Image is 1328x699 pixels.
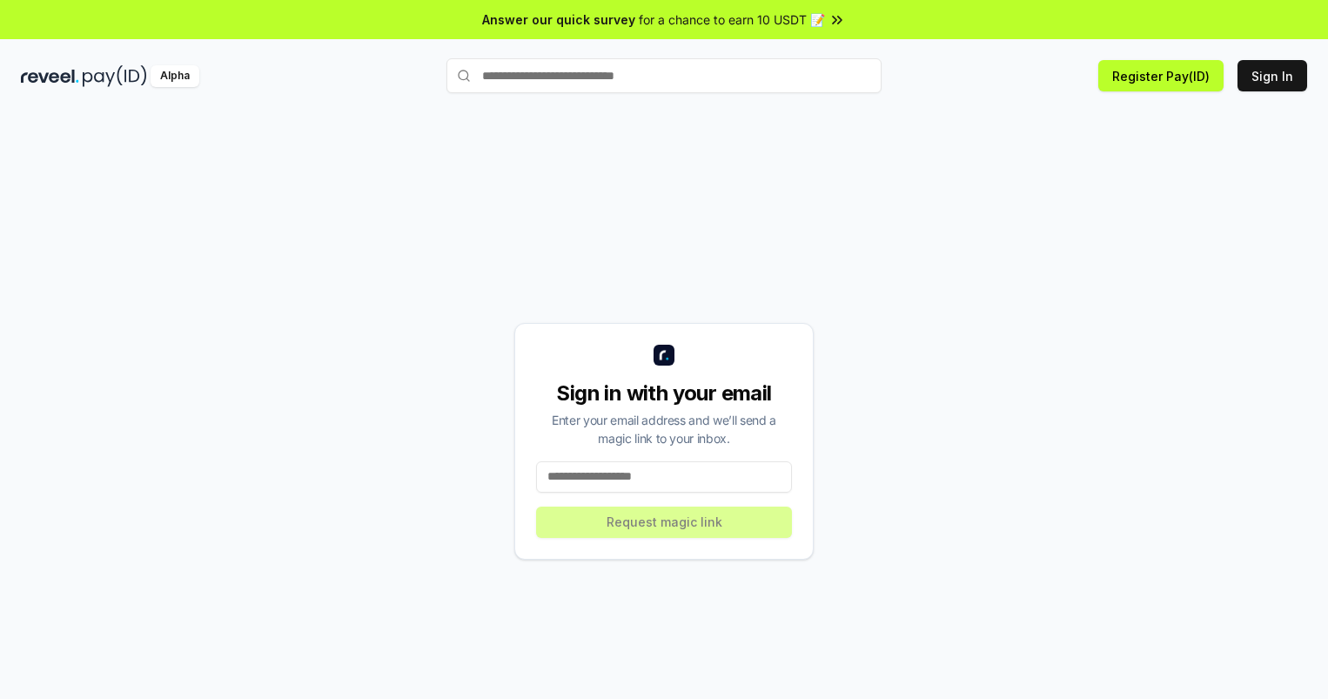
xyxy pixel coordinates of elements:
img: reveel_dark [21,65,79,87]
div: Alpha [151,65,199,87]
span: Answer our quick survey [482,10,635,29]
button: Sign In [1237,60,1307,91]
button: Register Pay(ID) [1098,60,1224,91]
img: pay_id [83,65,147,87]
span: for a chance to earn 10 USDT 📝 [639,10,825,29]
div: Sign in with your email [536,380,792,407]
div: Enter your email address and we’ll send a magic link to your inbox. [536,411,792,447]
img: logo_small [654,345,674,366]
